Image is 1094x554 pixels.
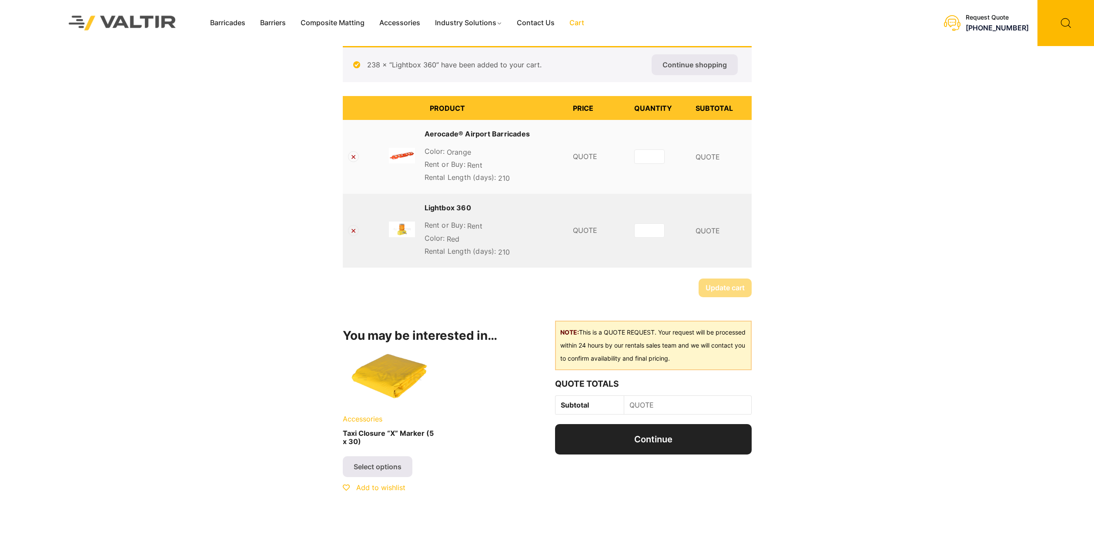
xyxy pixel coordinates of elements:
[568,120,629,194] td: QUOTE
[203,17,253,30] a: Barricades
[509,17,562,30] a: Contact Us
[629,96,690,120] th: Quantity
[560,328,579,336] b: NOTE:
[348,151,359,162] a: Remove Aerocade® Airport Barricades from cart
[428,17,510,30] a: Industry Solutions
[57,4,187,41] img: Valtir Rentals
[568,194,629,268] td: QUOTE
[425,96,568,120] th: Product
[966,14,1029,21] div: Request Quote
[425,220,465,230] dt: Rent or Buy:
[690,96,752,120] th: Subtotal
[425,233,445,243] dt: Color:
[555,424,751,454] a: Continue
[699,279,752,298] button: Update cart
[690,194,752,268] td: QUOTE
[562,17,592,30] a: Cart
[343,426,437,450] h2: Taxi Closure “X” Marker (5 x 30)
[568,96,629,120] th: Price
[343,328,539,343] h2: You may be interested in…
[343,46,752,82] div: 238 × “Lightbox 360” have been added to your cart.
[555,321,751,370] div: This is a QUOTE REQUEST. Your request will be processed within 24 hours by our rentals sales team...
[253,17,293,30] a: Barriers
[343,483,405,492] a: Add to wishlist
[425,146,562,159] p: Orange
[293,17,372,30] a: Composite Matting
[652,54,738,75] a: Continue shopping
[425,220,562,233] p: Rent
[634,149,665,164] input: Product quantity
[425,172,496,182] dt: Rental Length (days):
[425,202,471,213] a: Lightbox 360
[425,246,496,256] dt: Rental Length (days):
[348,225,359,236] a: Remove Lightbox 360 from cart
[555,379,751,389] h2: Quote Totals
[343,349,437,450] a: AccessoriesTaxi Closure “X” Marker (5 x 30)
[624,396,751,415] td: QUOTE
[425,129,530,139] a: Aerocade® Airport Barricades
[425,233,562,246] p: Red
[425,159,562,172] p: Rent
[555,396,624,415] th: Subtotal
[690,120,752,194] td: QUOTE
[425,146,445,156] dt: Color:
[372,17,428,30] a: Accessories
[343,456,412,477] a: Select options for “Taxi Closure “X” Marker (5 x 30)”
[425,159,465,169] dt: Rent or Buy:
[966,23,1029,32] a: [PHONE_NUMBER]
[343,415,382,423] span: Accessories
[356,483,405,492] span: Add to wishlist
[634,223,665,238] input: Product quantity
